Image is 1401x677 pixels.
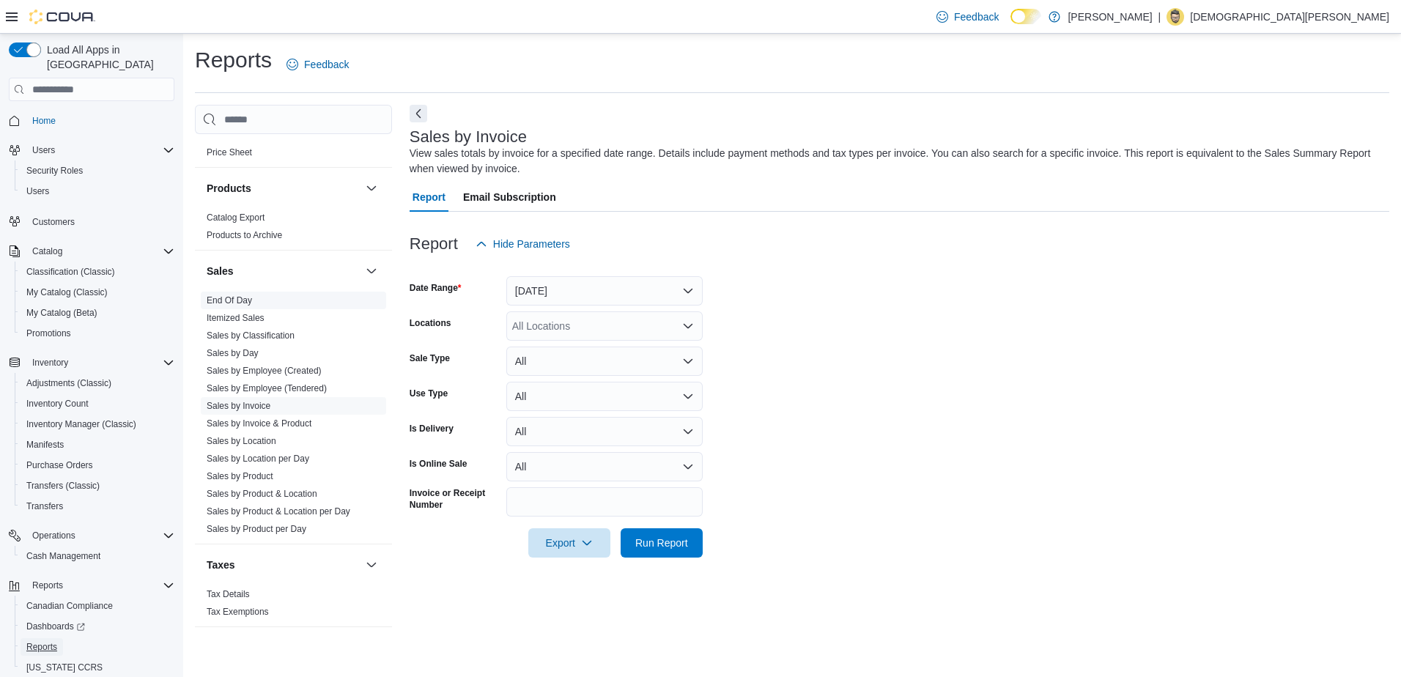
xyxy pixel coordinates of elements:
a: Sales by Employee (Tendered) [207,383,327,393]
button: Reports [3,575,180,596]
span: Promotions [21,325,174,342]
span: Manifests [26,439,64,451]
span: Catalog Export [207,212,265,223]
span: Inventory [26,354,174,371]
button: Taxes [207,558,360,572]
a: Products to Archive [207,230,282,240]
a: Security Roles [21,162,89,180]
span: Sales by Product per Day [207,523,306,535]
span: Manifests [21,436,174,454]
label: Date Range [410,282,462,294]
span: Dashboards [21,618,174,635]
a: Reports [21,638,63,656]
input: Dark Mode [1010,9,1041,24]
span: Users [26,185,49,197]
button: Canadian Compliance [15,596,180,616]
button: Home [3,110,180,131]
a: Dashboards [21,618,91,635]
label: Invoice or Receipt Number [410,487,500,511]
span: Inventory Manager (Classic) [26,418,136,430]
button: Reports [15,637,180,657]
button: Hide Parameters [470,229,576,259]
span: Sales by Employee (Created) [207,365,322,377]
button: Cash Management [15,546,180,566]
a: Price Sheet [207,147,252,158]
button: Customers [3,210,180,232]
h1: Reports [195,45,272,75]
button: My Catalog (Classic) [15,282,180,303]
span: [US_STATE] CCRS [26,662,103,673]
label: Is Delivery [410,423,454,434]
span: Operations [26,527,174,544]
button: Users [26,141,61,159]
span: Operations [32,530,75,541]
a: Tax Exemptions [207,607,269,617]
span: Tax Exemptions [207,606,269,618]
a: End Of Day [207,295,252,306]
a: Itemized Sales [207,313,265,323]
a: Sales by Product & Location [207,489,317,499]
a: Inventory Count [21,395,95,413]
span: Sales by Location [207,435,276,447]
h3: Sales [207,264,234,278]
a: Feedback [281,50,355,79]
label: Is Online Sale [410,458,467,470]
button: Inventory Count [15,393,180,414]
span: Reports [21,638,174,656]
button: Products [207,181,360,196]
span: Washington CCRS [21,659,174,676]
a: Sales by Product [207,471,273,481]
span: Transfers [21,497,174,515]
button: Manifests [15,434,180,455]
span: Sales by Location per Day [207,453,309,465]
button: Products [363,180,380,197]
a: [US_STATE] CCRS [21,659,108,676]
span: Cash Management [21,547,174,565]
span: My Catalog (Classic) [26,286,108,298]
span: Feedback [304,57,349,72]
button: Classification (Classic) [15,262,180,282]
button: Catalog [3,241,180,262]
span: Home [26,111,174,130]
a: Sales by Employee (Created) [207,366,322,376]
span: Inventory Count [26,398,89,410]
a: Sales by Location per Day [207,454,309,464]
button: Taxes [363,556,380,574]
button: Reports [26,577,69,594]
p: | [1158,8,1161,26]
a: Home [26,112,62,130]
button: Security Roles [15,160,180,181]
p: [DEMOGRAPHIC_DATA][PERSON_NAME] [1190,8,1389,26]
button: Users [3,140,180,160]
span: Report [413,182,446,212]
span: Feedback [954,10,999,24]
span: Reports [32,580,63,591]
span: Home [32,115,56,127]
div: Products [195,209,392,250]
button: Export [528,528,610,558]
h3: Report [410,235,458,253]
span: Purchase Orders [26,459,93,471]
button: Inventory [26,354,74,371]
a: Dashboards [15,616,180,637]
button: All [506,452,703,481]
button: Catalog [26,243,68,260]
span: Canadian Compliance [26,600,113,612]
a: Sales by Product & Location per Day [207,506,350,517]
a: Customers [26,213,81,231]
span: Email Subscription [463,182,556,212]
label: Use Type [410,388,448,399]
div: Taxes [195,585,392,626]
a: Sales by Classification [207,330,295,341]
span: Sales by Day [207,347,259,359]
span: Customers [26,212,174,230]
span: My Catalog (Beta) [26,307,97,319]
span: Reports [26,577,174,594]
div: Christian Brown [1167,8,1184,26]
label: Locations [410,317,451,329]
span: Catalog [26,243,174,260]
